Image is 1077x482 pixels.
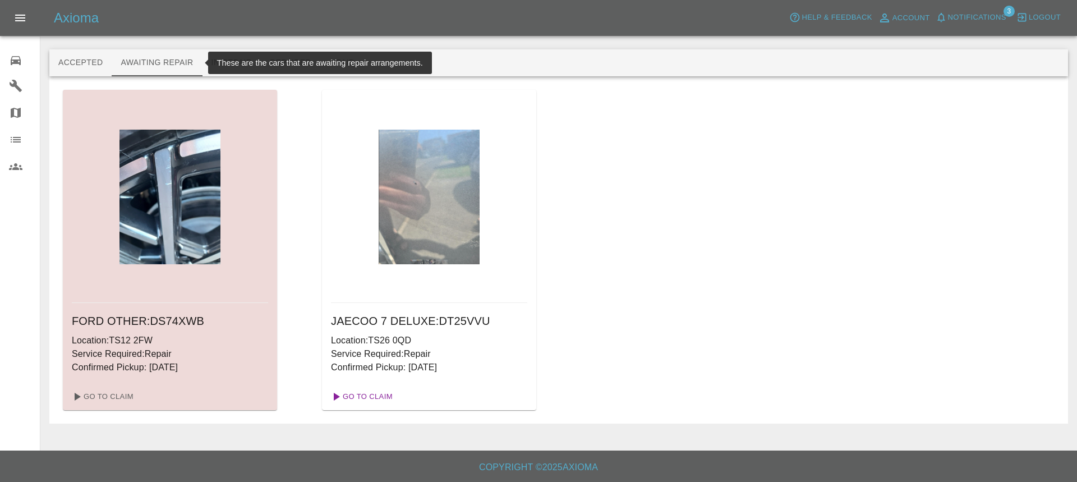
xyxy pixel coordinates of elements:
[875,9,933,27] a: Account
[72,361,268,374] p: Confirmed Pickup: [DATE]
[7,4,34,31] button: Open drawer
[948,11,1006,24] span: Notifications
[54,9,99,27] h5: Axioma
[331,347,527,361] p: Service Required: Repair
[72,312,268,330] h6: FORD Other : DS74XWB
[331,361,527,374] p: Confirmed Pickup: [DATE]
[112,49,202,76] button: Awaiting Repair
[331,334,527,347] p: Location: TS26 0QD
[1004,6,1015,17] span: 3
[326,388,395,406] a: Go To Claim
[72,334,268,347] p: Location: TS12 2FW
[331,312,527,330] h6: JAECOO 7 DELUXE : DT25VVU
[67,388,136,406] a: Go To Claim
[1014,9,1064,26] button: Logout
[892,12,930,25] span: Account
[1029,11,1061,24] span: Logout
[9,460,1068,475] h6: Copyright © 2025 Axioma
[802,11,872,24] span: Help & Feedback
[933,9,1009,26] button: Notifications
[202,49,261,76] button: In Repair
[49,49,112,76] button: Accepted
[261,49,320,76] button: Repaired
[72,347,268,361] p: Service Required: Repair
[320,49,371,76] button: Paid
[786,9,875,26] button: Help & Feedback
